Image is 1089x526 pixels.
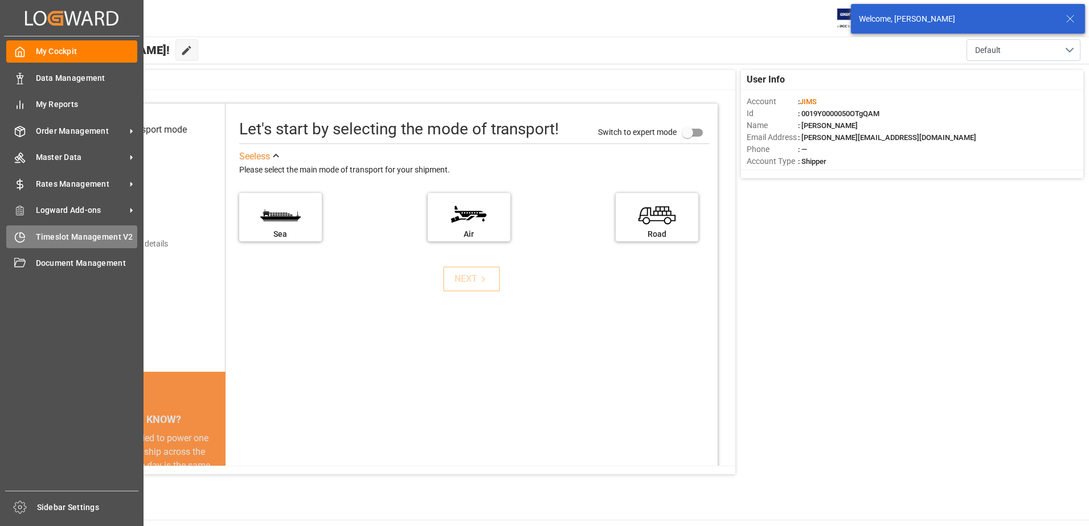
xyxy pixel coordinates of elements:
[800,97,817,106] span: JIMS
[36,46,138,57] span: My Cockpit
[798,157,826,166] span: : Shipper
[6,67,137,89] a: Data Management
[36,231,138,243] span: Timeslot Management V2
[239,117,559,141] div: Let's start by selecting the mode of transport!
[859,13,1055,25] div: Welcome, [PERSON_NAME]
[798,109,879,118] span: : 0019Y0000050OTgQAM
[747,108,798,120] span: Id
[975,44,1001,56] span: Default
[455,272,489,286] div: NEXT
[433,228,505,240] div: Air
[36,204,126,216] span: Logward Add-ons
[798,121,858,130] span: : [PERSON_NAME]
[747,73,785,87] span: User Info
[747,131,798,143] span: Email Address
[598,127,677,136] span: Switch to expert mode
[6,93,137,116] a: My Reports
[443,266,500,291] button: NEXT
[747,143,798,155] span: Phone
[747,155,798,167] span: Account Type
[97,238,168,250] div: Add shipping details
[36,125,126,137] span: Order Management
[239,150,270,163] div: See less
[798,133,976,142] span: : [PERSON_NAME][EMAIL_ADDRESS][DOMAIN_NAME]
[837,9,877,28] img: Exertis%20JAM%20-%20Email%20Logo.jpg_1722504956.jpg
[245,228,316,240] div: Sea
[36,151,126,163] span: Master Data
[967,39,1080,61] button: open menu
[36,257,138,269] span: Document Management
[6,225,137,248] a: Timeslot Management V2
[747,120,798,131] span: Name
[621,228,693,240] div: Road
[6,40,137,63] a: My Cockpit
[36,178,126,190] span: Rates Management
[239,163,710,177] div: Please select the main mode of transport for your shipment.
[798,145,807,154] span: : —
[6,252,137,274] a: Document Management
[36,72,138,84] span: Data Management
[747,96,798,108] span: Account
[37,502,139,513] span: Sidebar Settings
[798,97,817,106] span: :
[36,98,138,110] span: My Reports
[47,39,170,61] span: Hello [PERSON_NAME]!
